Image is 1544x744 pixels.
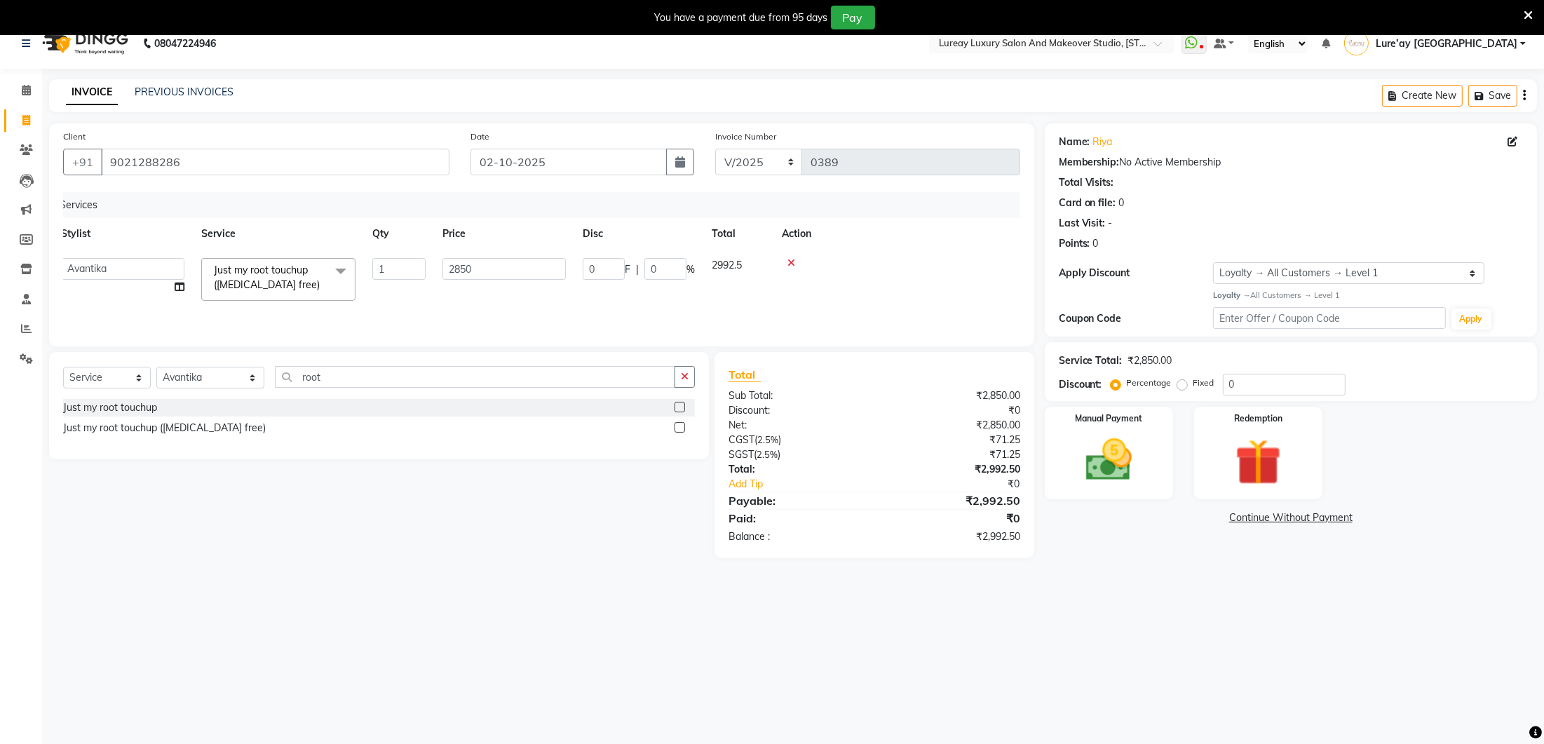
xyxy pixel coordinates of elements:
th: Stylist [53,218,193,250]
div: Just my root touchup [63,400,157,415]
span: 2992.5 [712,259,742,271]
th: Action [773,218,1010,250]
th: Price [434,218,574,250]
div: ( ) [718,433,874,447]
div: Net: [718,418,874,433]
label: Client [63,130,86,143]
button: Apply [1451,309,1491,330]
label: Percentage [1127,377,1172,389]
div: You have a payment due from 95 days [655,11,828,25]
div: Discount: [718,403,874,418]
th: Service [193,218,364,250]
div: Sub Total: [718,388,874,403]
div: Points: [1059,236,1090,251]
span: 2.5% [757,449,778,460]
label: Redemption [1234,412,1282,425]
div: 0 [1119,196,1125,210]
img: logo [36,24,132,63]
button: Save [1468,85,1517,107]
div: No Active Membership [1059,155,1523,170]
a: Riya [1093,135,1113,149]
div: ₹71.25 [874,433,1031,447]
button: Pay [831,6,875,29]
strong: Loyalty → [1213,290,1250,300]
b: 08047224946 [154,24,216,63]
span: Total [729,367,761,382]
input: Enter Offer / Coupon Code [1213,307,1445,329]
div: ₹2,850.00 [874,388,1031,403]
div: Card on file: [1059,196,1116,210]
div: Total: [718,462,874,477]
button: Create New [1382,85,1463,107]
div: ₹2,992.50 [874,492,1031,509]
div: Discount: [1059,377,1102,392]
span: SGST [729,448,754,461]
input: Search or Scan [275,366,675,388]
label: Date [470,130,489,143]
div: ₹2,992.50 [874,462,1031,477]
div: Coupon Code [1059,311,1214,326]
div: ₹71.25 [874,447,1031,462]
span: F [625,262,630,277]
span: CGST [729,433,754,446]
span: % [686,262,695,277]
img: _gift.svg [1221,433,1296,491]
div: Paid: [718,510,874,527]
div: Name: [1059,135,1090,149]
div: Just my root touchup ([MEDICAL_DATA] free) [63,421,266,435]
label: Invoice Number [715,130,776,143]
th: Qty [364,218,434,250]
a: Add Tip [718,477,900,492]
div: - [1109,216,1113,231]
span: 2.5% [757,434,778,445]
div: Payable: [718,492,874,509]
img: Lure’ay India [1344,31,1369,55]
div: Balance : [718,529,874,544]
div: All Customers → Level 1 [1213,290,1523,302]
div: ₹2,850.00 [1128,353,1172,368]
a: x [320,278,326,291]
div: ₹2,992.50 [874,529,1031,544]
button: +91 [63,149,102,175]
div: ₹2,850.00 [874,418,1031,433]
span: Just my root touchup ([MEDICAL_DATA] free) [214,264,320,291]
label: Fixed [1193,377,1214,389]
th: Total [703,218,773,250]
a: PREVIOUS INVOICES [135,86,233,98]
input: Search by Name/Mobile/Email/Code [101,149,449,175]
div: Total Visits: [1059,175,1114,190]
div: ₹0 [874,403,1031,418]
img: _cash.svg [1071,433,1146,487]
div: ₹0 [874,510,1031,527]
span: Lure’ay [GEOGRAPHIC_DATA] [1376,36,1517,51]
div: Last Visit: [1059,216,1106,231]
span: | [636,262,639,277]
a: INVOICE [66,80,118,105]
div: ( ) [718,447,874,462]
div: Apply Discount [1059,266,1214,280]
div: Membership: [1059,155,1120,170]
div: ₹0 [900,477,1031,492]
label: Manual Payment [1075,412,1142,425]
div: 0 [1093,236,1099,251]
th: Disc [574,218,703,250]
a: Continue Without Payment [1048,510,1534,525]
div: Services [54,192,1020,218]
div: Service Total: [1059,353,1123,368]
